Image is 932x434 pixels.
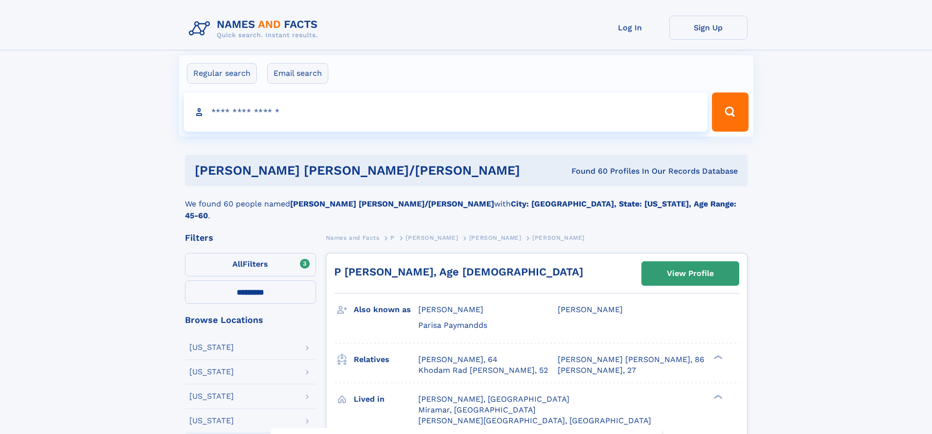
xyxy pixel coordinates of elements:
a: [PERSON_NAME] [469,231,522,244]
a: [PERSON_NAME], 27 [558,365,636,376]
label: Email search [267,63,328,84]
a: Khodam Rad [PERSON_NAME], 52 [418,365,548,376]
a: Log In [591,16,669,40]
div: [US_STATE] [189,368,234,376]
b: [PERSON_NAME] [PERSON_NAME]/[PERSON_NAME] [290,199,494,208]
span: Parisa Paymandds [418,320,487,330]
div: [US_STATE] [189,392,234,400]
div: ❯ [711,393,723,400]
a: View Profile [642,262,739,285]
a: [PERSON_NAME], 64 [418,354,498,365]
span: [PERSON_NAME] [558,305,623,314]
span: All [232,259,243,269]
span: [PERSON_NAME], [GEOGRAPHIC_DATA] [418,394,569,404]
span: [PERSON_NAME] [469,234,522,241]
div: Filters [185,233,316,242]
h3: Also known as [354,301,418,318]
div: [US_STATE] [189,417,234,425]
div: View Profile [667,262,714,285]
a: [PERSON_NAME] [PERSON_NAME], 86 [558,354,705,365]
h1: [PERSON_NAME] [PERSON_NAME]/[PERSON_NAME] [195,164,546,177]
div: We found 60 people named with . [185,186,748,222]
span: [PERSON_NAME] [418,305,483,314]
a: Sign Up [669,16,748,40]
span: [PERSON_NAME][GEOGRAPHIC_DATA], [GEOGRAPHIC_DATA] [418,416,651,425]
input: search input [184,92,708,132]
label: Filters [185,253,316,276]
div: Found 60 Profiles In Our Records Database [546,166,738,177]
span: [PERSON_NAME] [532,234,585,241]
span: P [390,234,395,241]
h3: Lived in [354,391,418,408]
div: ❯ [711,354,723,360]
div: Browse Locations [185,316,316,324]
div: [US_STATE] [189,343,234,351]
img: Logo Names and Facts [185,16,326,42]
button: Search Button [712,92,748,132]
a: [PERSON_NAME] [406,231,458,244]
a: Names and Facts [326,231,380,244]
a: P [390,231,395,244]
b: City: [GEOGRAPHIC_DATA], State: [US_STATE], Age Range: 45-60 [185,199,736,220]
label: Regular search [187,63,257,84]
span: [PERSON_NAME] [406,234,458,241]
h3: Relatives [354,351,418,368]
a: P [PERSON_NAME], Age [DEMOGRAPHIC_DATA] [334,266,583,278]
span: Miramar, [GEOGRAPHIC_DATA] [418,405,536,414]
